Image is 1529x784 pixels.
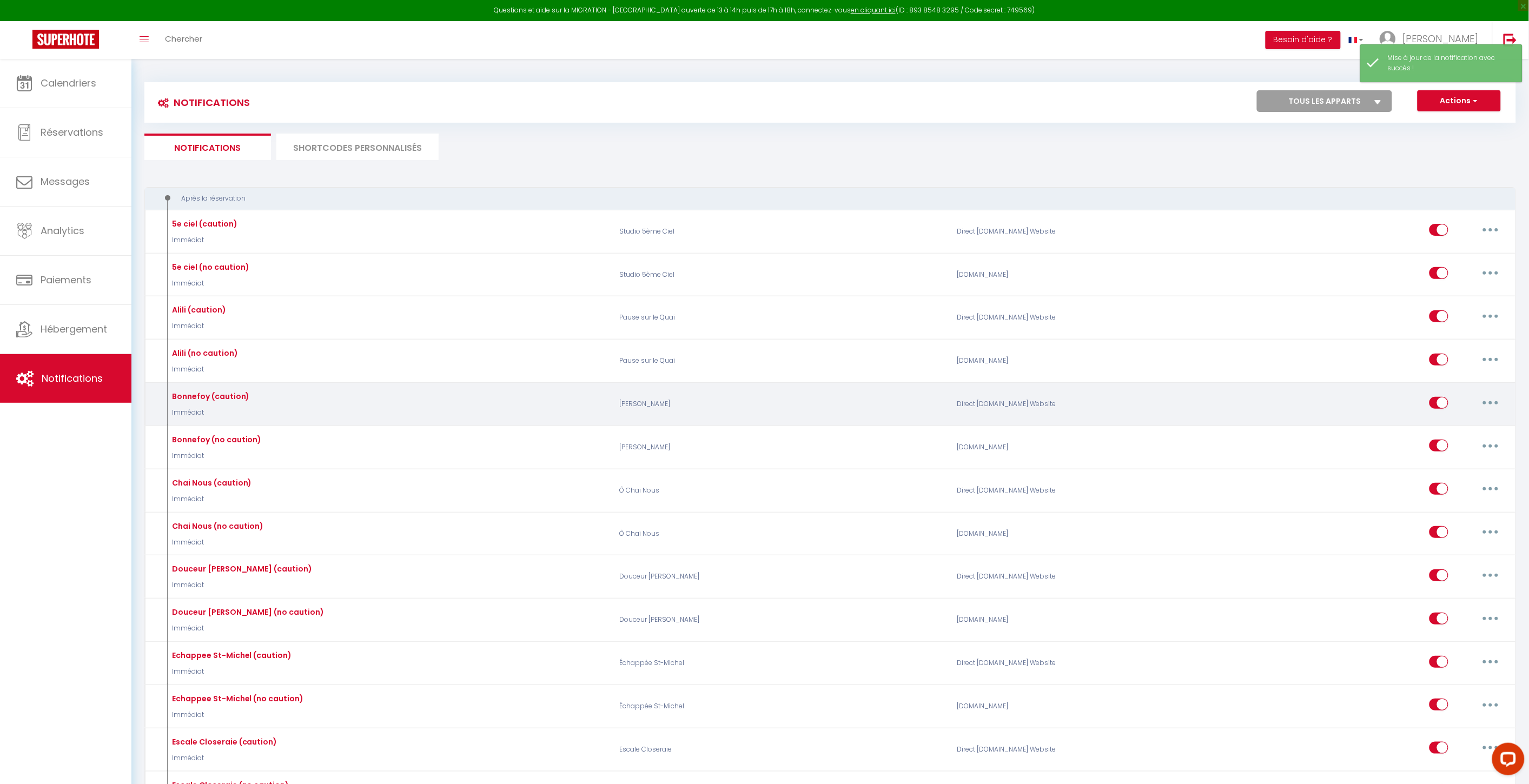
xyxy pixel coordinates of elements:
div: Echappee St-Michel (caution) [169,649,292,661]
div: [DOMAIN_NAME] [950,431,1175,463]
p: Immédiat [169,580,313,590]
span: Chercher [165,33,202,44]
div: Bonnefoy (caution) [169,390,250,402]
p: Douceur [PERSON_NAME] [612,561,950,593]
p: Immédiat [169,364,238,375]
p: Ô Chai Nous [612,475,950,506]
p: Immédiat [169,623,325,634]
li: SHORTCODES PERSONNALISÉS [276,134,439,160]
div: [DOMAIN_NAME] [950,518,1175,549]
p: Immédiat [169,494,252,504]
p: Échappée St-Michel [612,690,950,722]
span: [PERSON_NAME] [1403,32,1479,45]
div: Escale Closeraie (caution) [169,736,277,748]
div: Direct [DOMAIN_NAME] Website [950,561,1175,593]
p: Immédiat [169,321,226,331]
div: Alili (caution) [169,304,226,316]
p: Studio 5ème Ciel [612,216,950,247]
span: Analytics [41,224,84,237]
img: Super Booking [32,30,99,49]
div: Direct [DOMAIN_NAME] Website [950,302,1175,334]
div: Direct [DOMAIN_NAME] Website [950,389,1175,420]
li: Notifications [144,134,271,160]
img: ... [1380,31,1396,47]
div: Direct [DOMAIN_NAME] Website [950,216,1175,247]
span: Notifications [42,371,103,385]
div: Mise à jour de la notification avec succès ! [1388,53,1511,74]
p: Studio 5ème Ciel [612,259,950,290]
div: [DOMAIN_NAME] [950,690,1175,722]
div: [DOMAIN_NAME] [950,346,1175,377]
div: 5e ciel (caution) [169,218,237,230]
div: [DOMAIN_NAME] [950,604,1175,636]
div: [DOMAIN_NAME] [950,259,1175,290]
div: Chai Nous (caution) [169,477,252,489]
div: Direct [DOMAIN_NAME] Website [950,475,1175,506]
span: Messages [41,175,90,188]
p: Immédiat [169,753,277,763]
iframe: LiveChat chat widget [1484,739,1529,784]
p: [PERSON_NAME] [612,431,950,463]
p: Pause sur le Quai [612,302,950,334]
div: Direct [DOMAIN_NAME] Website [950,734,1175,765]
p: Douceur [PERSON_NAME] [612,604,950,636]
a: en cliquant ici [851,5,896,15]
p: Immédiat [169,451,262,461]
p: Échappée St-Michel [612,648,950,679]
p: Immédiat [169,278,249,289]
p: Ô Chai Nous [612,518,950,549]
h3: Notifications [153,90,250,115]
button: Besoin d'aide ? [1266,31,1341,49]
img: logout [1504,33,1517,46]
p: Immédiat [169,667,292,677]
div: Après la réservation [155,194,1479,204]
a: Chercher [157,21,210,59]
p: Immédiat [169,235,237,245]
span: Calendriers [41,76,96,90]
div: 5e ciel (no caution) [169,261,249,273]
p: Immédiat [169,408,250,418]
span: Hébergement [41,322,107,336]
div: Alili (no caution) [169,347,238,359]
div: Bonnefoy (no caution) [169,434,262,446]
span: Paiements [41,273,91,287]
p: Escale Closeraie [612,734,950,765]
div: Direct [DOMAIN_NAME] Website [950,648,1175,679]
div: Chai Nous (no caution) [169,520,264,532]
a: ... [PERSON_NAME] [1372,21,1492,59]
div: Douceur [PERSON_NAME] (caution) [169,563,313,575]
div: Echappee St-Michel (no caution) [169,693,304,705]
p: Immédiat [169,537,264,548]
div: Douceur [PERSON_NAME] (no caution) [169,606,325,618]
span: Réservations [41,125,103,139]
p: [PERSON_NAME] [612,389,950,420]
p: Pause sur le Quai [612,346,950,377]
p: Immédiat [169,710,304,720]
button: Actions [1418,90,1501,112]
